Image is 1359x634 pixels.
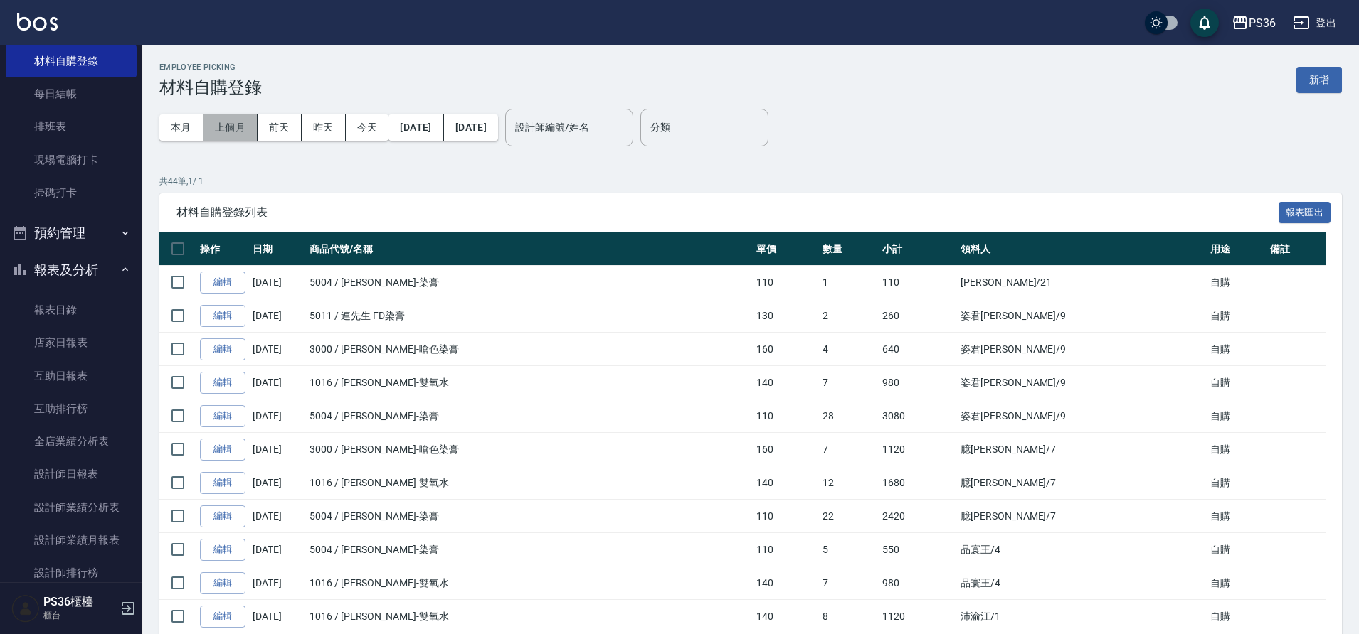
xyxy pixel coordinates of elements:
[753,600,819,633] td: 140
[1207,399,1267,433] td: 自購
[249,433,306,466] td: [DATE]
[6,110,137,143] a: 排班表
[200,272,245,294] a: 編輯
[1207,433,1267,466] td: 自購
[6,360,137,392] a: 互助日報表
[200,539,245,561] a: 編輯
[6,252,137,289] button: 報表及分析
[159,77,262,97] h3: 材料自購登錄
[200,305,245,327] a: 編輯
[6,557,137,589] a: 設計師排行榜
[957,333,1207,366] td: 姿君[PERSON_NAME] /9
[6,491,137,524] a: 設計師業績分析表
[249,299,306,333] td: [DATE]
[6,215,137,252] button: 預約管理
[879,299,957,333] td: 260
[249,266,306,299] td: [DATE]
[819,266,879,299] td: 1
[249,600,306,633] td: [DATE]
[819,366,879,399] td: 7
[879,333,957,366] td: 640
[753,500,819,533] td: 110
[17,13,58,31] img: Logo
[879,500,957,533] td: 2420
[200,472,245,494] a: 編輯
[6,392,137,425] a: 互助排行榜
[200,505,245,527] a: 編輯
[306,399,753,433] td: 5004 / [PERSON_NAME]-染膏
[753,466,819,500] td: 140
[1279,205,1331,218] a: 報表匯出
[819,232,879,266] th: 數量
[306,600,753,633] td: 1016 / [PERSON_NAME]-雙氧水
[306,500,753,533] td: 5004 / [PERSON_NAME]-染膏
[306,232,753,266] th: 商品代號/名稱
[196,232,249,266] th: 操作
[346,114,389,141] button: 今天
[819,433,879,466] td: 7
[200,572,245,594] a: 編輯
[753,366,819,399] td: 140
[1279,202,1331,224] button: 報表匯出
[819,333,879,366] td: 4
[1207,366,1267,399] td: 自購
[159,175,1342,188] p: 共 44 筆, 1 / 1
[6,294,137,326] a: 報表目錄
[1207,266,1267,299] td: 自購
[1267,232,1326,266] th: 備註
[302,114,346,141] button: 昨天
[200,405,245,427] a: 編輯
[200,439,245,461] a: 編輯
[879,566,957,600] td: 980
[879,600,957,633] td: 1120
[249,533,306,566] td: [DATE]
[43,609,116,622] p: 櫃台
[306,433,753,466] td: 3000 / [PERSON_NAME]-嗆色染膏
[6,524,137,557] a: 設計師業績月報表
[1226,9,1281,38] button: PS36
[957,266,1207,299] td: [PERSON_NAME] /21
[6,45,137,77] a: 材料自購登錄
[957,366,1207,399] td: 姿君[PERSON_NAME] /9
[957,399,1207,433] td: 姿君[PERSON_NAME] /9
[957,299,1207,333] td: 姿君[PERSON_NAME] /9
[819,600,879,633] td: 8
[879,466,957,500] td: 1680
[957,232,1207,266] th: 領料人
[957,500,1207,533] td: 臆[PERSON_NAME] /7
[203,114,258,141] button: 上個月
[1207,533,1267,566] td: 自購
[11,594,40,623] img: Person
[879,433,957,466] td: 1120
[1207,466,1267,500] td: 自購
[753,299,819,333] td: 130
[957,466,1207,500] td: 臆[PERSON_NAME] /7
[1207,333,1267,366] td: 自購
[306,366,753,399] td: 1016 / [PERSON_NAME]-雙氧水
[819,500,879,533] td: 22
[258,114,302,141] button: 前天
[1207,299,1267,333] td: 自購
[819,299,879,333] td: 2
[879,399,957,433] td: 3080
[249,232,306,266] th: 日期
[306,299,753,333] td: 5011 / 連先生-FD染膏
[819,399,879,433] td: 28
[249,366,306,399] td: [DATE]
[957,533,1207,566] td: 品寰王 /4
[306,533,753,566] td: 5004 / [PERSON_NAME]-染膏
[249,466,306,500] td: [DATE]
[249,500,306,533] td: [DATE]
[879,533,957,566] td: 550
[306,566,753,600] td: 1016 / [PERSON_NAME]-雙氧水
[819,566,879,600] td: 7
[957,566,1207,600] td: 品寰王 /4
[753,266,819,299] td: 110
[388,114,443,141] button: [DATE]
[957,433,1207,466] td: 臆[PERSON_NAME] /7
[1249,14,1276,32] div: PS36
[819,533,879,566] td: 5
[819,466,879,500] td: 12
[1296,67,1342,93] button: 新增
[306,466,753,500] td: 1016 / [PERSON_NAME]-雙氧水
